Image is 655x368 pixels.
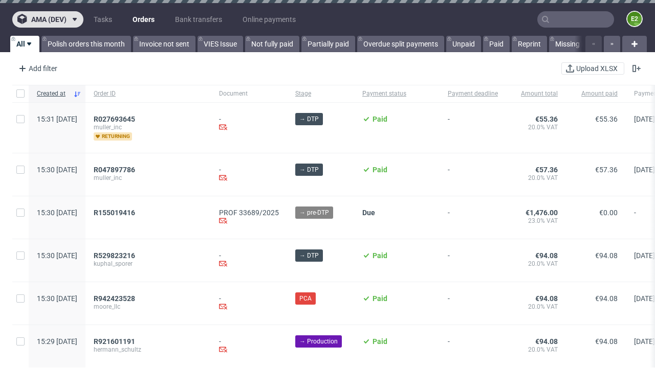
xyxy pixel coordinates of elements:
[634,294,655,303] span: [DATE]
[94,166,137,174] a: R047897786
[448,337,498,355] span: -
[126,11,161,28] a: Orders
[526,209,558,217] span: €1,476.00
[94,166,135,174] span: R047897786
[299,208,329,217] span: → pre-DTP
[37,251,77,260] span: 15:30 [DATE]
[219,337,279,355] div: -
[88,11,118,28] a: Tasks
[634,115,655,123] span: [DATE]
[483,36,510,52] a: Paid
[448,294,498,312] span: -
[373,251,387,260] span: Paid
[595,166,618,174] span: €57.36
[94,294,137,303] a: R942423528
[448,166,498,183] span: -
[514,123,558,131] span: 20.0% VAT
[299,165,319,174] span: → DTP
[219,294,279,312] div: -
[94,209,137,217] a: R155019416
[535,115,558,123] span: €55.36
[94,294,135,303] span: R942423528
[535,166,558,174] span: €57.36
[10,36,39,52] a: All
[169,11,228,28] a: Bank transfers
[12,11,83,28] button: ama (dev)
[627,12,642,26] figcaption: e2
[514,260,558,268] span: 20.0% VAT
[514,346,558,354] span: 20.0% VAT
[595,337,618,346] span: €94.08
[94,132,132,141] span: returning
[448,115,498,141] span: -
[514,174,558,182] span: 20.0% VAT
[448,251,498,269] span: -
[362,89,431,98] span: Payment status
[448,89,498,98] span: Payment deadline
[595,115,618,123] span: €55.36
[634,251,655,260] span: [DATE]
[574,65,620,72] span: Upload XLSX
[514,89,558,98] span: Amount total
[299,114,319,124] span: → DTP
[535,337,558,346] span: €94.08
[94,115,137,123] a: R027693645
[94,115,135,123] span: R027693645
[535,294,558,303] span: €94.08
[373,294,387,303] span: Paid
[599,209,618,217] span: €0.00
[14,60,59,77] div: Add filter
[94,251,135,260] span: R529823216
[94,209,135,217] span: R155019416
[295,89,346,98] span: Stage
[236,11,302,28] a: Online payments
[198,36,243,52] a: VIES Issue
[357,36,444,52] a: Overdue split payments
[37,209,77,217] span: 15:30 [DATE]
[219,115,279,133] div: -
[362,209,375,217] span: Due
[574,89,618,98] span: Amount paid
[219,89,279,98] span: Document
[514,303,558,311] span: 20.0% VAT
[219,166,279,183] div: -
[299,294,312,303] span: PCA
[634,337,655,346] span: [DATE]
[37,89,69,98] span: Created at
[448,209,498,226] span: -
[299,337,338,346] span: → Production
[37,294,77,303] span: 15:30 [DATE]
[373,337,387,346] span: Paid
[245,36,299,52] a: Not fully paid
[94,174,203,182] span: muller_inc
[94,123,203,131] span: muller_inc
[94,337,137,346] a: R921601191
[514,217,558,225] span: 23.0% VAT
[37,115,77,123] span: 15:31 [DATE]
[561,62,624,75] button: Upload XLSX
[535,251,558,260] span: €94.08
[595,294,618,303] span: €94.08
[31,16,67,23] span: ama (dev)
[634,166,655,174] span: [DATE]
[446,36,481,52] a: Unpaid
[37,166,77,174] span: 15:30 [DATE]
[94,260,203,268] span: kuphal_sporer
[94,89,203,98] span: Order ID
[512,36,547,52] a: Reprint
[94,346,203,354] span: hermann_schultz
[373,166,387,174] span: Paid
[219,209,279,217] a: PROF 33689/2025
[373,115,387,123] span: Paid
[301,36,355,52] a: Partially paid
[37,337,77,346] span: 15:29 [DATE]
[41,36,131,52] a: Polish orders this month
[94,337,135,346] span: R921601191
[595,251,618,260] span: €94.08
[219,251,279,269] div: -
[549,36,609,52] a: Missing invoice
[133,36,195,52] a: Invoice not sent
[299,251,319,260] span: → DTP
[94,251,137,260] a: R529823216
[94,303,203,311] span: moore_llc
